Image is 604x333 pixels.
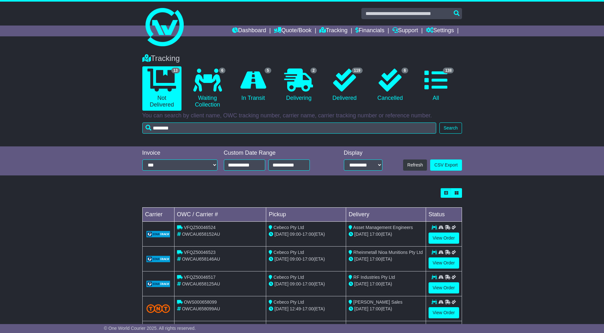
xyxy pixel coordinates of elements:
button: Refresh [403,159,427,171]
a: View Order [429,233,459,244]
td: Carrier [142,208,174,222]
span: OWCAU658152AU [182,232,220,237]
button: Search [439,122,462,134]
span: Asset Management Engineers [353,225,413,230]
p: You can search by client name, OWC tracking number, carrier name, carrier tracking number or refe... [142,112,462,119]
span: OWCAU658146AU [182,256,220,262]
div: (ETA) [349,306,423,312]
span: 6 [401,68,408,73]
span: Cebeco Pty Ltd [274,225,304,230]
span: 138 [443,68,454,73]
a: Financials [355,26,384,36]
span: OWCAU658125AU [182,281,220,286]
span: 17:00 [302,256,314,262]
span: 119 [352,68,363,73]
a: 6 Cancelled [371,66,410,104]
span: VFQZ50046523 [184,250,216,255]
span: OWCAU658099AU [182,306,220,311]
a: Settings [426,26,454,36]
div: Custom Date Range [224,150,326,157]
a: 119 Delivered [325,66,364,104]
a: 13 Not Delivered [142,66,181,111]
span: [DATE] [274,256,288,262]
a: 5 In Transit [233,66,273,104]
span: Cebeco Pty Ltd [274,300,304,305]
a: Quote/Book [274,26,311,36]
span: 17:00 [302,232,314,237]
span: 13 [171,68,180,73]
img: TNT_Domestic.png [146,304,170,313]
img: GetCarrierServiceLogo [146,231,170,237]
span: [DATE] [354,256,368,262]
span: 09:00 [290,281,301,286]
span: 17:00 [370,232,381,237]
a: Support [392,26,418,36]
span: VFQZ50046517 [184,275,216,280]
div: Display [344,150,382,157]
a: Dashboard [232,26,266,36]
span: 12:49 [290,306,301,311]
a: View Order [429,257,459,269]
a: 2 Delivering [279,66,318,104]
a: View Order [429,307,459,318]
span: [DATE] [354,232,368,237]
td: OWC / Carrier # [174,208,266,222]
span: Rheinmetall Nioa Munitions Pty Ltd [353,250,423,255]
td: Pickup [266,208,346,222]
span: VFQZ50046524 [184,225,216,230]
span: 2 [310,68,317,73]
div: Tracking [139,54,465,63]
span: 17:00 [302,281,314,286]
span: [DATE] [274,281,288,286]
span: [DATE] [274,232,288,237]
span: Cebeco Pty Ltd [274,250,304,255]
a: CSV Export [430,159,462,171]
div: (ETA) [349,231,423,238]
span: 17:00 [302,306,314,311]
span: [DATE] [354,281,368,286]
span: OWS000658099 [184,300,217,305]
td: Status [426,208,462,222]
span: 6 [219,68,226,73]
span: 09:00 [290,256,301,262]
a: 138 All [416,66,455,104]
span: 5 [265,68,271,73]
a: 6 Waiting Collection [188,66,227,111]
td: Delivery [346,208,426,222]
div: - (ETA) [269,231,343,238]
span: 17:00 [370,281,381,286]
a: Tracking [319,26,347,36]
span: [PERSON_NAME] Sales [353,300,402,305]
span: 17:00 [370,256,381,262]
div: (ETA) [349,281,423,287]
span: 17:00 [370,306,381,311]
span: 09:00 [290,232,301,237]
img: GetCarrierServiceLogo [146,281,170,287]
span: Cebeco Pty Ltd [274,275,304,280]
div: - (ETA) [269,256,343,263]
span: RF Industries Pty Ltd [353,275,395,280]
div: - (ETA) [269,306,343,312]
img: GetCarrierServiceLogo [146,256,170,262]
div: Invoice [142,150,217,157]
a: View Order [429,282,459,293]
div: - (ETA) [269,281,343,287]
div: (ETA) [349,256,423,263]
span: © One World Courier 2025. All rights reserved. [104,326,196,331]
span: [DATE] [354,306,368,311]
span: [DATE] [274,306,288,311]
